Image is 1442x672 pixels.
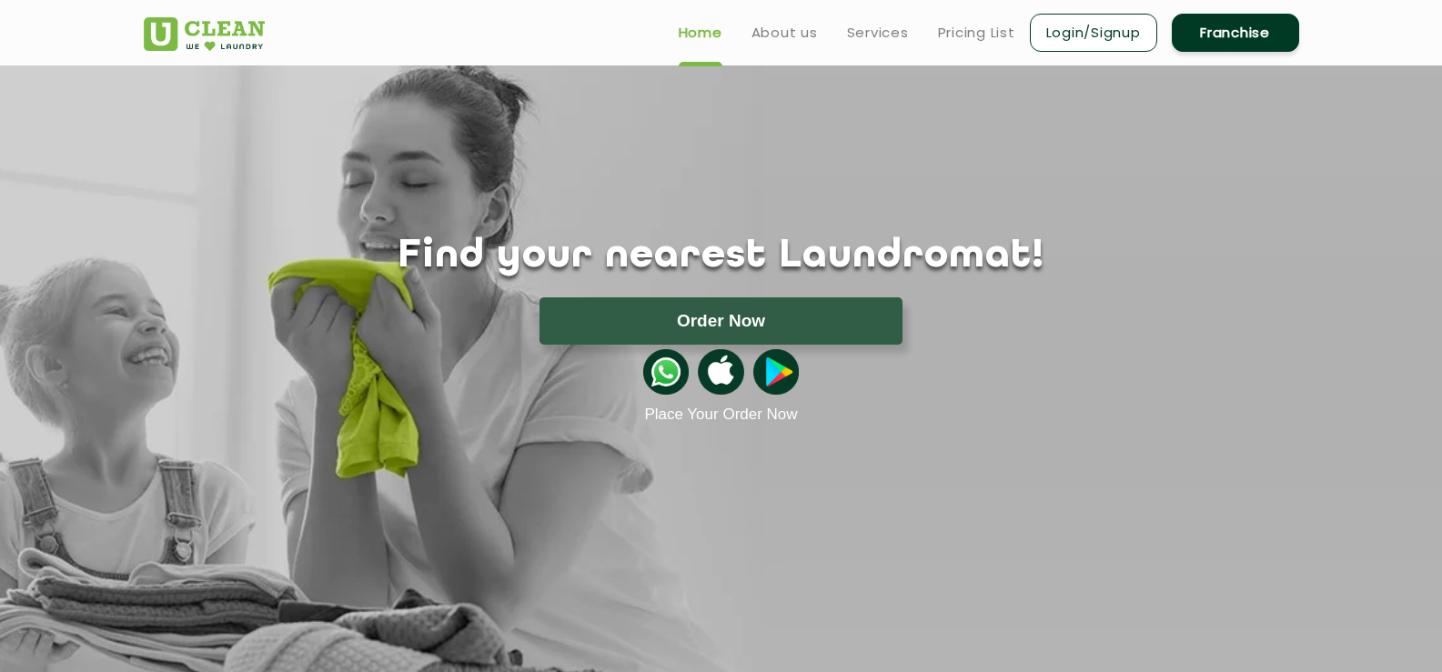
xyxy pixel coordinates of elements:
[1030,14,1157,52] a: Login/Signup
[1172,14,1299,52] a: Franchise
[130,234,1313,279] h1: Find your nearest Laundromat!
[679,22,722,44] a: Home
[753,349,799,395] img: playstoreicon.png
[938,22,1015,44] a: Pricing List
[644,406,797,424] a: Place Your Order Now
[751,22,818,44] a: About us
[847,22,909,44] a: Services
[539,297,903,345] button: Order Now
[144,17,265,51] img: UClean Laundry and Dry Cleaning
[643,349,689,395] img: whatsappicon.png
[698,349,743,395] img: apple-icon.png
